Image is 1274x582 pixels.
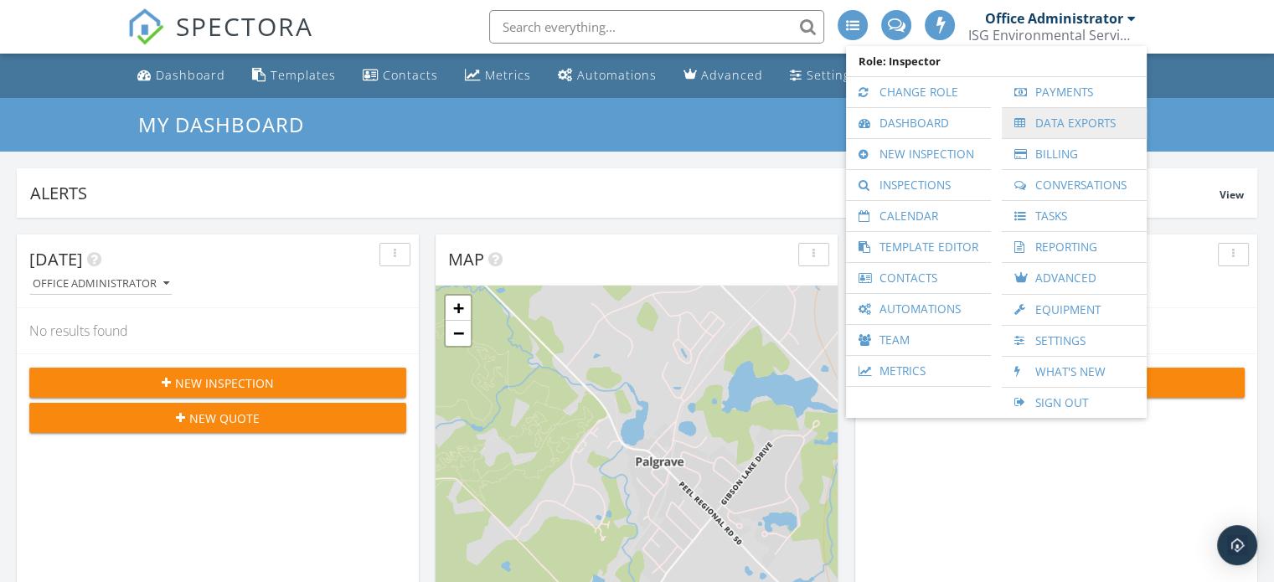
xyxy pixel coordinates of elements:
[131,60,232,91] a: Dashboard
[489,10,824,44] input: Search everything...
[1220,188,1244,202] span: View
[1010,108,1138,138] a: Data Exports
[854,77,983,107] a: Change Role
[29,248,83,270] span: [DATE]
[807,67,857,83] div: Settings
[1010,77,1138,107] a: Payments
[701,67,763,83] div: Advanced
[985,10,1123,27] div: Office Administrator
[1010,232,1138,262] a: Reporting
[127,23,313,58] a: SPECTORA
[245,60,343,91] a: Templates
[127,8,164,45] img: The Best Home Inspection Software - Spectora
[854,356,983,386] a: Metrics
[271,67,336,83] div: Templates
[1010,357,1138,387] a: What's New
[854,108,983,138] a: Dashboard
[29,273,173,296] button: Office Administrator
[577,67,657,83] div: Automations
[356,60,445,91] a: Contacts
[1010,388,1138,418] a: Sign Out
[1010,170,1138,200] a: Conversations
[138,111,318,138] a: My Dashboard
[1010,295,1138,325] a: Equipment
[1010,201,1138,231] a: Tasks
[448,248,484,270] span: Map
[854,263,983,293] a: Contacts
[1010,139,1138,169] a: Billing
[854,232,983,262] a: Template Editor
[1010,263,1138,294] a: Advanced
[854,294,983,324] a: Automations
[854,170,983,200] a: Inspections
[1010,326,1138,356] a: Settings
[551,60,663,91] a: Automations (Advanced)
[854,46,1138,76] span: Role: Inspector
[156,67,225,83] div: Dashboard
[29,368,406,398] button: New Inspection
[176,8,313,44] span: SPECTORA
[968,27,1136,44] div: ISG Environmental Services Inc
[458,60,538,91] a: Metrics
[854,139,983,169] a: New Inspection
[446,296,471,321] a: Zoom in
[189,409,260,427] span: New Quote
[383,67,438,83] div: Contacts
[783,60,864,91] a: Settings
[175,374,274,392] span: New Inspection
[17,308,419,353] div: No results found
[854,325,983,355] a: Team
[677,60,770,91] a: Advanced
[30,182,1220,204] div: Alerts
[485,67,531,83] div: Metrics
[33,278,169,290] div: Office Administrator
[29,403,406,433] button: New Quote
[446,321,471,346] a: Zoom out
[1217,525,1257,565] div: Open Intercom Messenger
[854,201,983,231] a: Calendar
